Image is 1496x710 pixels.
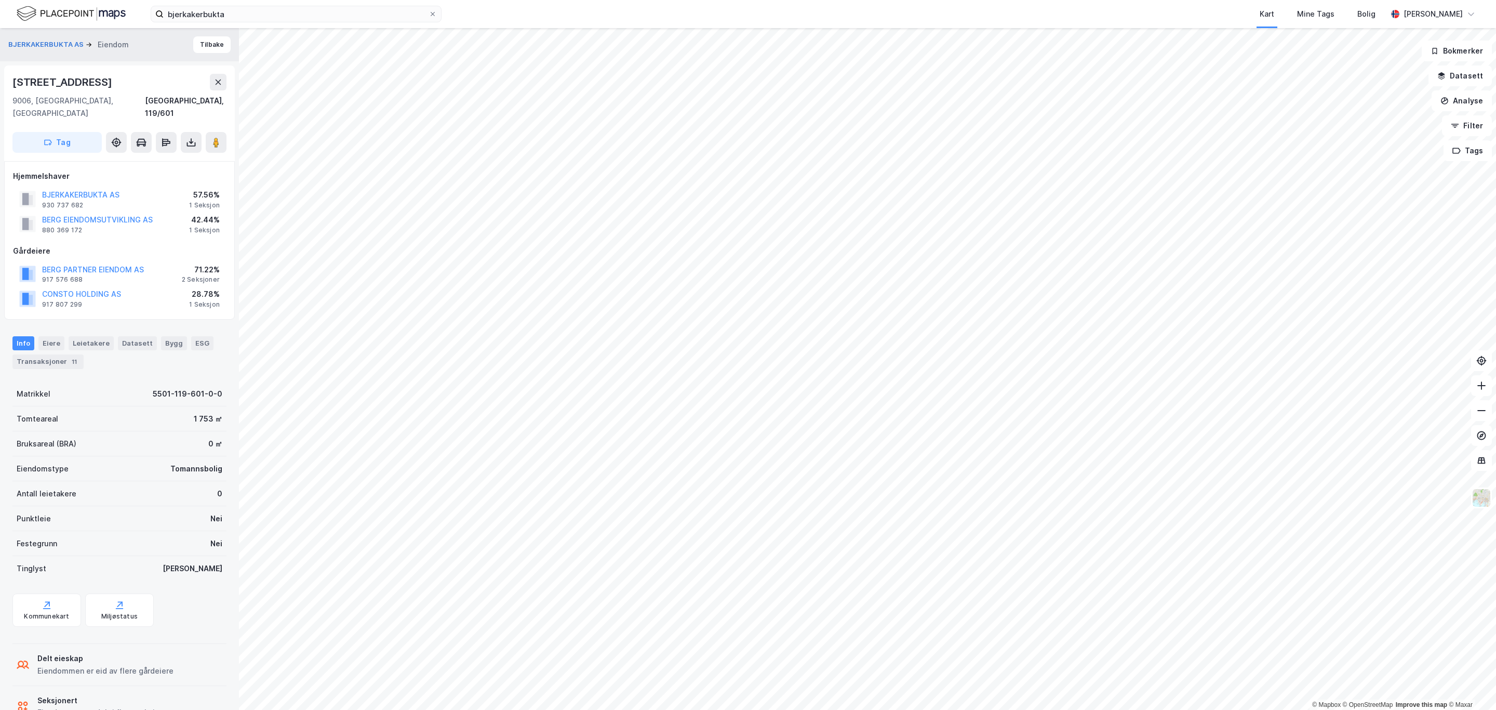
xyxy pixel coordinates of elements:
button: Datasett [1428,65,1492,86]
div: [STREET_ADDRESS] [12,74,114,90]
div: 917 807 299 [42,300,82,309]
div: Datasett [118,336,157,350]
div: Tomannsbolig [170,463,222,475]
div: Miljøstatus [101,612,138,621]
div: Delt eieskap [37,652,173,665]
button: Bokmerker [1422,41,1492,61]
div: [GEOGRAPHIC_DATA], 119/601 [145,95,226,120]
div: Kart [1260,8,1274,20]
div: Kommunekart [24,612,69,621]
div: Info [12,336,34,350]
div: 0 ㎡ [208,438,222,450]
div: 71.22% [182,264,220,276]
div: Gårdeiere [13,245,226,257]
div: Tomteareal [17,413,58,425]
div: 2 Seksjoner [182,275,220,284]
div: Hjemmelshaver [13,170,226,182]
div: 11 [69,357,79,367]
div: Leietakere [69,336,114,350]
div: Seksjonert [37,694,171,707]
img: Z [1472,488,1491,508]
div: Festegrunn [17,537,57,550]
div: 9006, [GEOGRAPHIC_DATA], [GEOGRAPHIC_DATA] [12,95,145,120]
div: 28.78% [189,288,220,300]
div: Nei [210,537,222,550]
input: Søk på adresse, matrikkel, gårdeiere, leietakere eller personer [164,6,429,22]
div: Matrikkel [17,388,50,400]
div: 917 576 688 [42,275,83,284]
a: Mapbox [1312,701,1341,708]
div: [PERSON_NAME] [1404,8,1463,20]
div: 880 369 172 [42,226,82,234]
div: Eiendommen er eid av flere gårdeiere [37,665,173,677]
div: 1 753 ㎡ [194,413,222,425]
div: ESG [191,336,213,350]
img: logo.f888ab2527a4732fd821a326f86c7f29.svg [17,5,126,23]
a: Improve this map [1396,701,1447,708]
div: Transaksjoner [12,354,84,369]
div: 1 Seksjon [189,226,220,234]
div: Punktleie [17,512,51,525]
div: Nei [210,512,222,525]
button: Analyse [1432,90,1492,111]
div: 5501-119-601-0-0 [153,388,222,400]
div: Bolig [1357,8,1375,20]
div: 57.56% [189,189,220,201]
button: Tilbake [193,36,231,53]
div: [PERSON_NAME] [163,562,222,575]
button: Tags [1444,140,1492,161]
div: 1 Seksjon [189,201,220,209]
div: 1 Seksjon [189,300,220,309]
div: 930 737 682 [42,201,83,209]
div: Eiendomstype [17,463,69,475]
div: 42.44% [189,214,220,226]
iframe: Chat Widget [1444,660,1496,710]
button: Filter [1442,115,1492,136]
button: BJERKAKERBUKTA AS [8,40,86,50]
div: 0 [217,488,222,500]
div: Tinglyst [17,562,46,575]
div: Bygg [161,336,187,350]
button: Tag [12,132,102,153]
div: Bruksareal (BRA) [17,438,76,450]
div: Eiere [38,336,64,350]
div: Eiendom [98,38,129,51]
a: OpenStreetMap [1343,701,1393,708]
div: Antall leietakere [17,488,76,500]
div: Mine Tags [1297,8,1334,20]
